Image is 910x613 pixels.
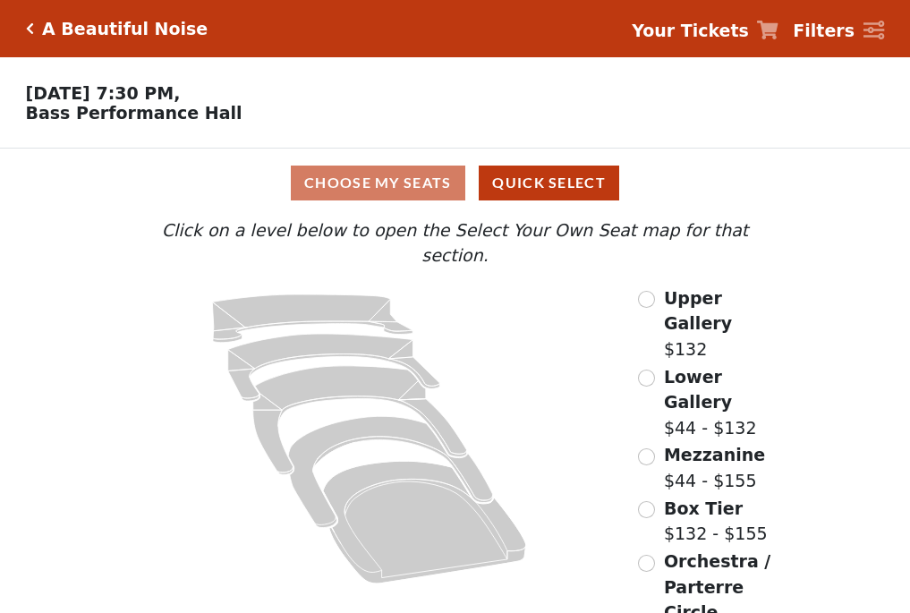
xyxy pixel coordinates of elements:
[228,334,440,401] path: Lower Gallery - Seats Available: 123
[664,367,732,413] span: Lower Gallery
[42,19,208,39] h5: A Beautiful Noise
[664,288,732,334] span: Upper Gallery
[664,445,765,464] span: Mezzanine
[126,217,783,268] p: Click on a level below to open the Select Your Own Seat map for that section.
[793,18,884,44] a: Filters
[632,21,749,40] strong: Your Tickets
[664,498,743,518] span: Box Tier
[479,166,619,200] button: Quick Select
[213,294,413,343] path: Upper Gallery - Seats Available: 155
[324,461,527,583] path: Orchestra / Parterre Circle - Seats Available: 30
[632,18,778,44] a: Your Tickets
[26,22,34,35] a: Click here to go back to filters
[664,364,784,441] label: $44 - $132
[793,21,855,40] strong: Filters
[664,442,765,493] label: $44 - $155
[664,285,784,362] label: $132
[664,496,768,547] label: $132 - $155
